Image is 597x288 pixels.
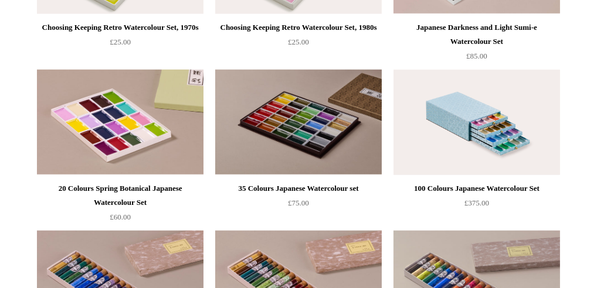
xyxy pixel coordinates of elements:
a: 100 Colours Japanese Watercolour Set 100 Colours Japanese Watercolour Set [394,70,560,175]
span: £375.00 [464,198,489,207]
a: 35 Colours Japanese Watercolour set 35 Colours Japanese Watercolour set [215,70,382,175]
span: £25.00 [288,37,309,46]
div: Japanese Darkness and Light Sumi-e Watercolour Set [396,20,557,49]
span: £75.00 [288,198,309,207]
div: Choosing Keeping Retro Watercolour Set, 1980s [218,20,379,35]
img: 35 Colours Japanese Watercolour set [215,70,382,175]
span: £25.00 [110,37,131,46]
img: 20 Colours Spring Botanical Japanese Watercolour Set [37,70,203,175]
span: £60.00 [110,212,131,221]
a: 20 Colours Spring Botanical Japanese Watercolour Set £60.00 [37,181,203,229]
img: 100 Colours Japanese Watercolour Set [394,70,560,175]
a: 20 Colours Spring Botanical Japanese Watercolour Set 20 Colours Spring Botanical Japanese Waterco... [37,70,203,175]
div: 20 Colours Spring Botanical Japanese Watercolour Set [40,181,201,210]
a: 100 Colours Japanese Watercolour Set £375.00 [394,181,560,229]
a: Japanese Darkness and Light Sumi-e Watercolour Set £85.00 [394,20,560,68]
a: Choosing Keeping Retro Watercolour Set, 1970s £25.00 [37,20,203,68]
div: 100 Colours Japanese Watercolour Set [396,181,557,196]
div: 35 Colours Japanese Watercolour set [218,181,379,196]
div: Choosing Keeping Retro Watercolour Set, 1970s [40,20,201,35]
span: £85.00 [466,52,487,60]
a: 35 Colours Japanese Watercolour set £75.00 [215,181,382,229]
a: Choosing Keeping Retro Watercolour Set, 1980s £25.00 [215,20,382,68]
